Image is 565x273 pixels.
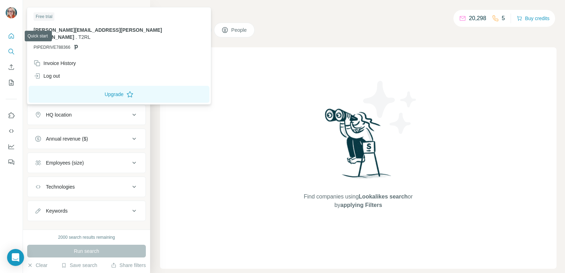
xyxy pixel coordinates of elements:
span: People [231,26,248,34]
div: Open Intercom Messenger [7,249,24,266]
span: Lookalikes search [359,194,408,200]
span: PIPEDRIVE788366 [34,44,70,51]
p: 5 [502,14,505,23]
button: Dashboard [6,140,17,153]
div: Log out [34,72,60,79]
button: My lists [6,76,17,89]
h4: Search [160,8,557,18]
button: Employees (size) [28,154,145,171]
button: Annual revenue ($) [28,130,145,147]
button: Keywords [28,202,145,219]
div: Technologies [46,183,75,190]
div: HQ location [46,111,72,118]
button: Hide [123,4,150,15]
button: HQ location [28,106,145,123]
span: . [76,34,77,40]
button: Feedback [6,156,17,168]
button: Share filters [111,262,146,269]
button: Buy credits [517,13,549,23]
img: Surfe Illustration - Stars [358,76,422,139]
div: New search [27,6,49,13]
span: Find companies using or by [302,192,415,209]
button: Quick start [6,30,17,42]
button: Upgrade [29,86,209,103]
img: Avatar [6,7,17,18]
div: Invoice History [34,60,76,67]
button: Technologies [28,178,145,195]
button: Use Surfe on LinkedIn [6,109,17,122]
div: Employees (size) [46,159,84,166]
span: applying Filters [340,202,382,208]
button: Enrich CSV [6,61,17,73]
div: Free trial [34,12,54,21]
button: Use Surfe API [6,125,17,137]
span: T2RL [78,34,90,40]
p: 20,298 [469,14,486,23]
button: Clear [27,262,47,269]
span: [PERSON_NAME][EMAIL_ADDRESS][PERSON_NAME][DOMAIN_NAME] [34,27,162,40]
img: Surfe Illustration - Woman searching with binoculars [322,107,395,185]
button: Search [6,45,17,58]
div: 2000 search results remaining [58,234,115,241]
div: Keywords [46,207,67,214]
button: Save search [61,262,97,269]
div: Annual revenue ($) [46,135,88,142]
